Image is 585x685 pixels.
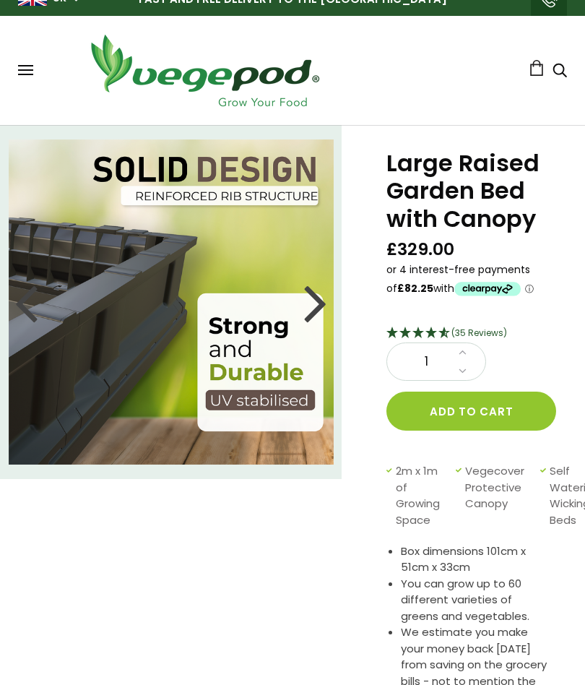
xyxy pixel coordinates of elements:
[396,463,448,528] span: 2m x 1m of Growing Space
[386,238,454,261] span: £329.00
[401,543,549,576] li: Box dimensions 101cm x 51cm x 33cm
[465,463,533,528] span: Vegecover Protective Canopy
[402,353,451,371] span: 1
[401,576,549,625] li: You can grow up to 60 different varieties of greens and vegetables.
[9,139,334,465] img: Large Raised Garden Bed with Canopy
[552,64,567,79] a: Search
[386,392,556,431] button: Add to cart
[454,343,471,362] a: Increase quantity by 1
[386,324,549,343] div: 4.69 Stars - 35 Reviews
[386,150,549,233] h1: Large Raised Garden Bed with Canopy
[454,362,471,381] a: Decrease quantity by 1
[451,327,507,339] span: 4.69 Stars - 35 Reviews
[78,30,331,111] img: Vegepod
